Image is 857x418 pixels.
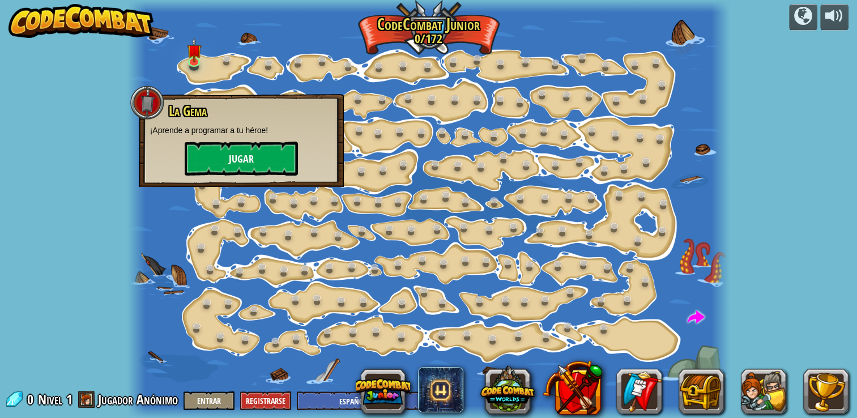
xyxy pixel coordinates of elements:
[186,37,201,63] img: level-banner-unstarted.png
[820,4,849,31] button: Ajustar volúmen
[8,4,154,38] img: CodeCombat - Learn how to code by playing a game
[185,142,298,176] button: Jugar
[240,391,291,410] button: Registrarse
[169,101,207,121] span: La Gema
[38,390,62,409] span: Nivel
[66,390,73,408] span: 1
[184,391,234,410] button: Entrar
[789,4,817,31] button: Campañas
[150,125,332,136] p: ¡Aprende a programar a tu héroe!
[98,390,178,408] span: Jugador Anónimo
[27,390,37,408] span: 0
